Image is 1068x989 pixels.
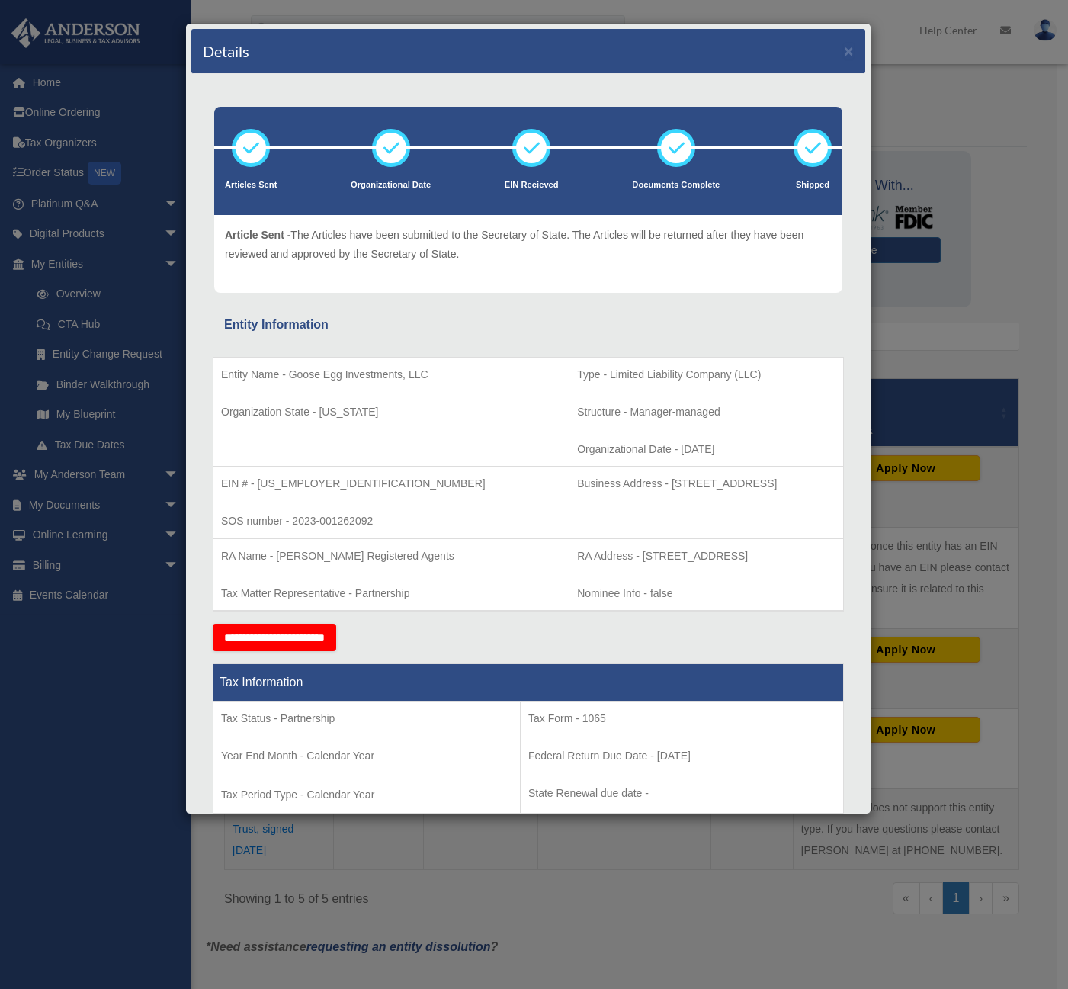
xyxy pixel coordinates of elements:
[577,547,835,566] p: RA Address - [STREET_ADDRESS]
[528,747,835,766] p: Federal Return Due Date - [DATE]
[577,474,835,493] p: Business Address - [STREET_ADDRESS]
[505,178,559,193] p: EIN Recieved
[577,365,835,384] p: Type - Limited Liability Company (LLC)
[632,178,720,193] p: Documents Complete
[221,403,561,422] p: Organization State - [US_STATE]
[221,474,561,493] p: EIN # - [US_EMPLOYER_IDENTIFICATION_NUMBER]
[221,547,561,566] p: RA Name - [PERSON_NAME] Registered Agents
[224,314,832,336] div: Entity Information
[577,584,835,603] p: Nominee Info - false
[225,178,277,193] p: Articles Sent
[221,512,561,531] p: SOS number - 2023-001262092
[351,178,431,193] p: Organizational Date
[794,178,832,193] p: Shipped
[225,229,290,241] span: Article Sent -
[203,40,249,62] h4: Details
[221,584,561,603] p: Tax Matter Representative - Partnership
[221,365,561,384] p: Entity Name - Goose Egg Investments, LLC
[213,664,844,702] th: Tax Information
[221,709,512,728] p: Tax Status - Partnership
[844,43,854,59] button: ×
[213,702,521,814] td: Tax Period Type - Calendar Year
[225,226,832,263] p: The Articles have been submitted to the Secretary of State. The Articles will be returned after t...
[577,403,835,422] p: Structure - Manager-managed
[221,747,512,766] p: Year End Month - Calendar Year
[528,784,835,803] p: State Renewal due date -
[577,440,835,459] p: Organizational Date - [DATE]
[528,709,835,728] p: Tax Form - 1065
